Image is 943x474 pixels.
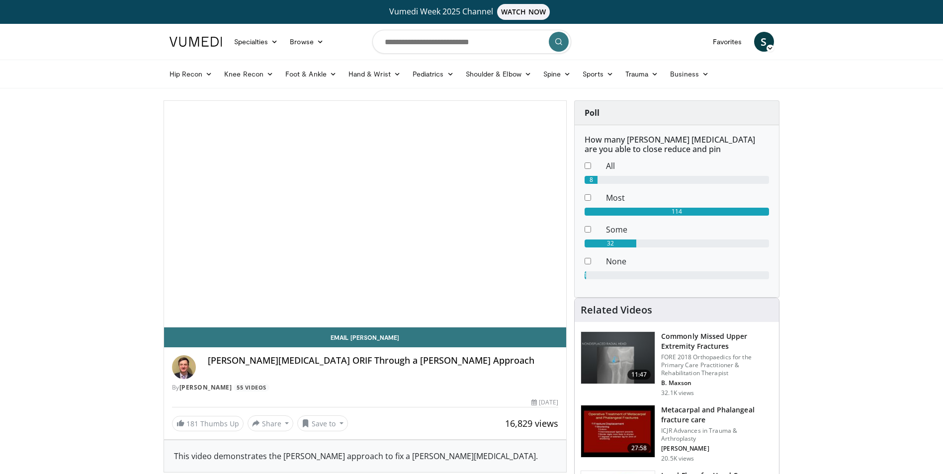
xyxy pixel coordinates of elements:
[172,383,559,392] div: By
[585,208,769,216] div: 114
[343,64,407,84] a: Hand & Wrist
[577,64,619,84] a: Sports
[171,4,772,20] a: Vumedi Week 2025 ChannelWATCH NOW
[407,64,460,84] a: Pediatrics
[585,271,586,279] div: 1
[707,32,748,52] a: Favorites
[279,64,343,84] a: Foot & Ankle
[531,398,558,407] div: [DATE]
[585,135,769,154] h6: How many [PERSON_NAME] [MEDICAL_DATA] are you able to close reduce and pin
[754,32,774,52] a: S
[297,415,348,431] button: Save to
[172,355,196,379] img: Avatar
[170,37,222,47] img: VuMedi Logo
[599,192,776,204] dd: Most
[581,331,773,397] a: 11:47 Commonly Missed Upper Extremity Fractures FORE 2018 Orthopaedics for the Primary Care Pract...
[186,419,198,428] span: 181
[537,64,577,84] a: Spine
[234,384,270,392] a: 55 Videos
[179,383,232,392] a: [PERSON_NAME]
[372,30,571,54] input: Search topics, interventions
[164,327,567,347] a: Email [PERSON_NAME]
[585,107,600,118] strong: Poll
[661,331,773,351] h3: Commonly Missed Upper Extremity Fractures
[581,405,655,457] img: 296987_0000_1.png.150x105_q85_crop-smart_upscale.jpg
[661,353,773,377] p: FORE 2018 Orthopaedics for the Primary Care Practitioner & Rehabilitation Therapist
[627,443,651,453] span: 27:58
[248,415,294,431] button: Share
[228,32,284,52] a: Specialties
[599,255,776,267] dd: None
[661,379,773,387] p: B. Maxson
[497,4,550,20] span: WATCH NOW
[164,64,219,84] a: Hip Recon
[619,64,665,84] a: Trauma
[585,239,636,247] div: 32
[627,370,651,380] span: 11:47
[174,450,557,462] div: This video demonstrates the [PERSON_NAME] approach to fix a [PERSON_NAME][MEDICAL_DATA].
[284,32,330,52] a: Browse
[164,101,567,327] video-js: Video Player
[460,64,537,84] a: Shoulder & Elbow
[599,224,776,236] dd: Some
[661,405,773,425] h3: Metacarpal and Phalangeal fracture care
[172,416,244,431] a: 181 Thumbs Up
[505,417,558,429] span: 16,829 views
[661,445,773,453] p: [PERSON_NAME]
[581,332,655,384] img: b2c65235-e098-4cd2-ab0f-914df5e3e270.150x105_q85_crop-smart_upscale.jpg
[661,427,773,443] p: ICJR Advances in Trauma & Arthroplasty
[599,160,776,172] dd: All
[585,176,598,184] div: 8
[661,389,694,397] p: 32.1K views
[581,304,652,316] h4: Related Videos
[208,355,559,366] h4: [PERSON_NAME][MEDICAL_DATA] ORIF Through a [PERSON_NAME] Approach
[218,64,279,84] a: Knee Recon
[664,64,715,84] a: Business
[581,405,773,463] a: 27:58 Metacarpal and Phalangeal fracture care ICJR Advances in Trauma & Arthroplasty [PERSON_NAME...
[661,455,694,463] p: 20.5K views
